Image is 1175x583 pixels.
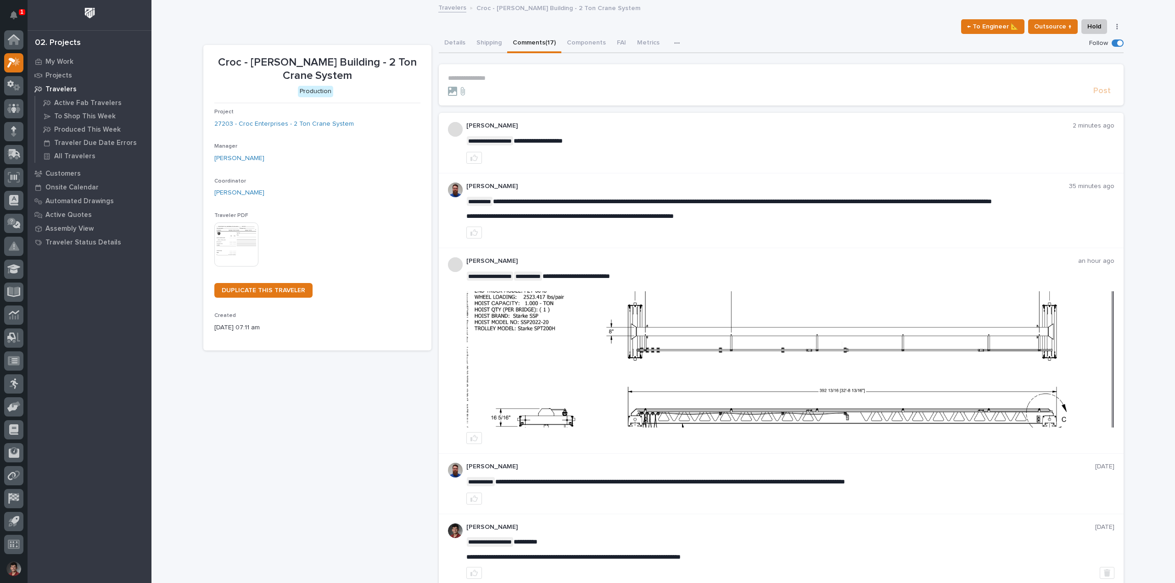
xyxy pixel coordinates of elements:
p: [PERSON_NAME] [466,257,1078,265]
p: Produced This Week [54,126,121,134]
button: like this post [466,227,482,239]
a: Produced This Week [35,123,151,136]
button: Components [561,34,611,53]
span: Coordinator [214,178,246,184]
p: Travelers [45,85,77,94]
span: Project [214,109,234,115]
span: Traveler PDF [214,213,248,218]
a: 27203 - Croc Enterprises - 2 Ton Crane System [214,119,354,129]
button: Details [439,34,471,53]
a: Traveler Due Date Errors [35,136,151,149]
p: All Travelers [54,152,95,161]
div: Production [298,86,333,97]
a: Projects [28,68,151,82]
p: [DATE] [1095,463,1114,471]
button: like this post [466,432,482,444]
p: [PERSON_NAME] [466,463,1095,471]
button: like this post [466,152,482,164]
button: like this post [466,493,482,505]
a: Travelers [438,2,466,12]
button: Metrics [632,34,665,53]
span: Outsource ↑ [1034,21,1072,32]
p: Traveler Due Date Errors [54,139,137,147]
p: My Work [45,58,73,66]
p: 2 minutes ago [1073,122,1114,130]
button: Shipping [471,34,507,53]
img: Workspace Logo [81,5,98,22]
button: like this post [466,567,482,579]
a: Automated Drawings [28,194,151,208]
p: Croc - [PERSON_NAME] Building - 2 Ton Crane System [214,56,420,83]
span: DUPLICATE THIS TRAVELER [222,287,305,294]
a: All Travelers [35,150,151,162]
a: DUPLICATE THIS TRAVELER [214,283,313,298]
p: Active Quotes [45,211,92,219]
a: Customers [28,167,151,180]
a: My Work [28,55,151,68]
p: Projects [45,72,72,80]
p: Assembly View [45,225,94,233]
a: Traveler Status Details [28,235,151,249]
p: Follow [1089,39,1108,47]
span: Post [1093,86,1111,96]
img: ROij9lOReuV7WqYxWfnW [448,523,463,538]
a: Onsite Calendar [28,180,151,194]
div: 02. Projects [35,38,81,48]
p: Customers [45,170,81,178]
button: FAI [611,34,632,53]
a: [PERSON_NAME] [214,188,264,198]
p: Croc - [PERSON_NAME] Building - 2 Ton Crane System [476,2,640,12]
button: users-avatar [4,559,23,578]
p: [PERSON_NAME] [466,523,1095,531]
button: ← To Engineer 📐 [961,19,1024,34]
p: Automated Drawings [45,197,114,205]
p: [PERSON_NAME] [466,122,1073,130]
p: Onsite Calendar [45,183,99,192]
span: Manager [214,144,237,149]
p: 1 [20,9,23,15]
img: 6hTokn1ETDGPf9BPokIQ [448,463,463,478]
span: Hold [1087,21,1101,32]
a: [PERSON_NAME] [214,154,264,163]
button: Outsource ↑ [1028,19,1078,34]
div: Notifications1 [11,11,23,26]
span: Created [214,313,236,318]
p: [DATE] [1095,523,1114,531]
button: Delete post [1100,567,1114,579]
img: 6hTokn1ETDGPf9BPokIQ [448,183,463,197]
span: ← To Engineer 📐 [967,21,1018,32]
p: [PERSON_NAME] [466,183,1069,190]
a: Active Quotes [28,208,151,222]
button: Comments (17) [507,34,561,53]
button: Notifications [4,6,23,25]
button: Hold [1081,19,1107,34]
button: Post [1090,86,1114,96]
p: Traveler Status Details [45,239,121,247]
p: To Shop This Week [54,112,116,121]
a: Assembly View [28,222,151,235]
a: To Shop This Week [35,110,151,122]
p: an hour ago [1078,257,1114,265]
p: Active Fab Travelers [54,99,122,107]
a: Travelers [28,82,151,96]
a: Active Fab Travelers [35,96,151,109]
p: [DATE] 07:11 am [214,323,420,333]
p: 35 minutes ago [1069,183,1114,190]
